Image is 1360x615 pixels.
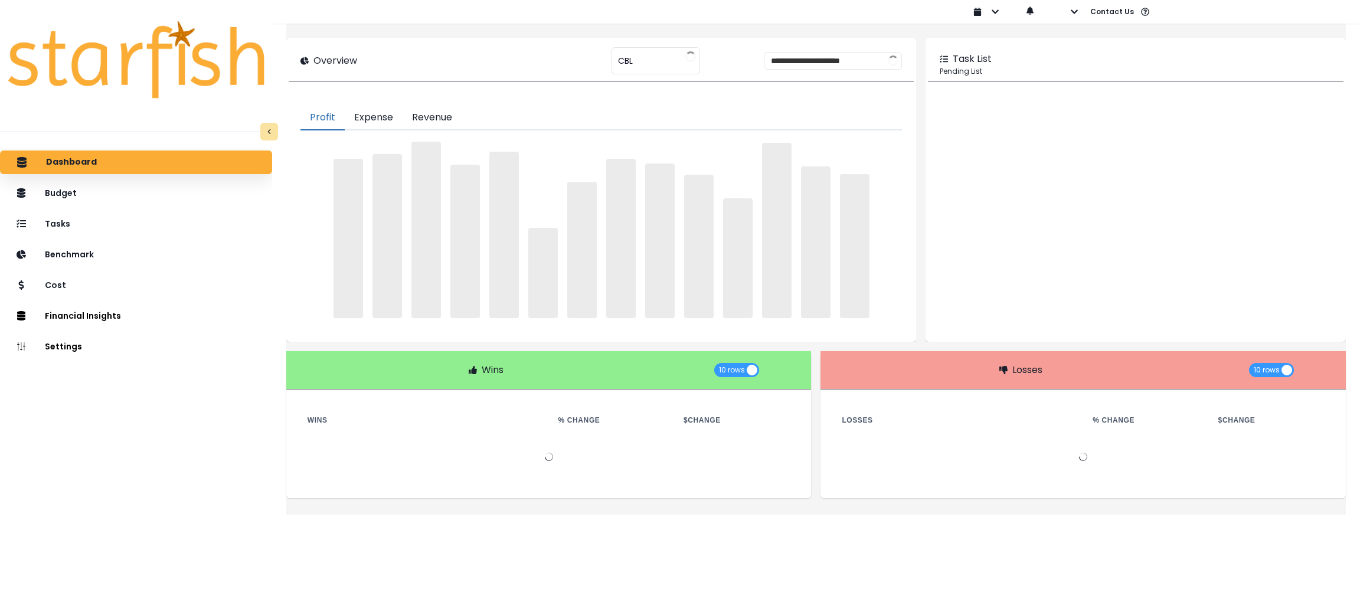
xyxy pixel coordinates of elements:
[450,165,480,318] span: ‌
[313,54,357,68] p: Overview
[723,198,753,318] span: ‌
[528,228,558,318] span: ‌
[1012,363,1042,377] p: Losses
[489,152,519,318] span: ‌
[953,52,992,66] p: Task List
[674,413,799,427] th: $ Change
[762,143,792,318] span: ‌
[45,250,94,260] p: Benchmark
[1209,413,1334,427] th: $ Change
[1254,363,1280,377] span: 10 rows
[840,174,869,318] span: ‌
[1083,413,1208,427] th: % Change
[832,413,1083,427] th: Losses
[334,159,363,318] span: ‌
[618,48,633,73] span: CBL
[45,219,70,229] p: Tasks
[46,157,97,168] p: Dashboard
[300,106,345,130] button: Profit
[684,175,714,318] span: ‌
[411,142,441,318] span: ‌
[567,182,597,318] span: ‌
[45,280,66,290] p: Cost
[549,413,674,427] th: % Change
[403,106,462,130] button: Revenue
[345,106,403,130] button: Expense
[940,66,1332,77] p: Pending List
[719,363,745,377] span: 10 rows
[45,188,77,198] p: Budget
[645,163,675,318] span: ‌
[606,159,636,318] span: ‌
[298,413,549,427] th: Wins
[372,154,402,318] span: ‌
[801,166,831,318] span: ‌
[482,363,504,377] p: Wins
